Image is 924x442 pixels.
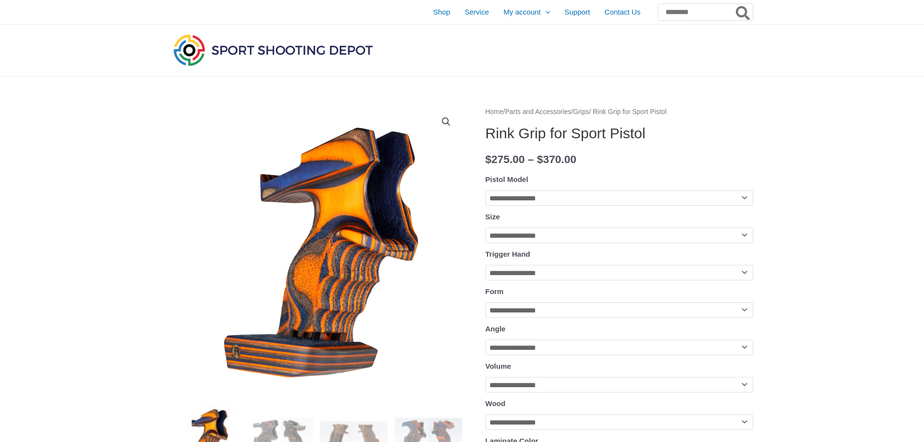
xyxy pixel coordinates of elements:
h1: Rink Grip for Sport Pistol [486,125,753,142]
span: $ [537,153,543,165]
nav: Breadcrumb [486,106,753,118]
img: Sport Shooting Depot [171,32,375,68]
bdi: 370.00 [537,153,576,165]
a: Parts and Accessories [505,108,571,115]
label: Volume [486,362,511,370]
span: $ [486,153,492,165]
img: Rink Grip for Sport Pistol [171,106,462,397]
button: Search [734,4,753,20]
a: Grips [573,108,589,115]
label: Form [486,287,504,295]
label: Wood [486,399,505,408]
label: Trigger Hand [486,250,531,258]
a: Home [486,108,503,115]
a: View full-screen image gallery [438,113,455,131]
label: Size [486,213,500,221]
label: Angle [486,325,506,333]
bdi: 275.00 [486,153,525,165]
label: Pistol Model [486,175,528,183]
span: – [528,153,534,165]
